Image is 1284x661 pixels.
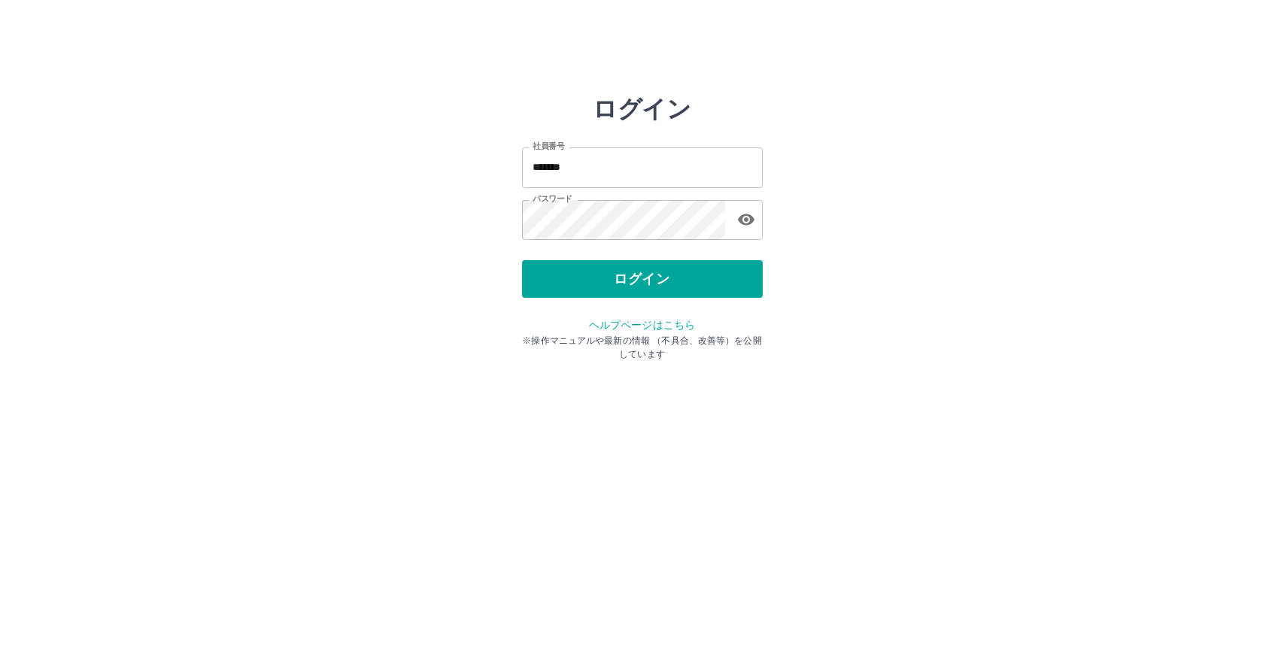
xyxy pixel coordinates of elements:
p: ※操作マニュアルや最新の情報 （不具合、改善等）を公開しています [522,334,763,361]
label: パスワード [533,193,572,205]
a: ヘルプページはこちら [589,319,695,331]
label: 社員番号 [533,141,564,152]
button: ログイン [522,260,763,298]
h2: ログイン [593,95,691,123]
